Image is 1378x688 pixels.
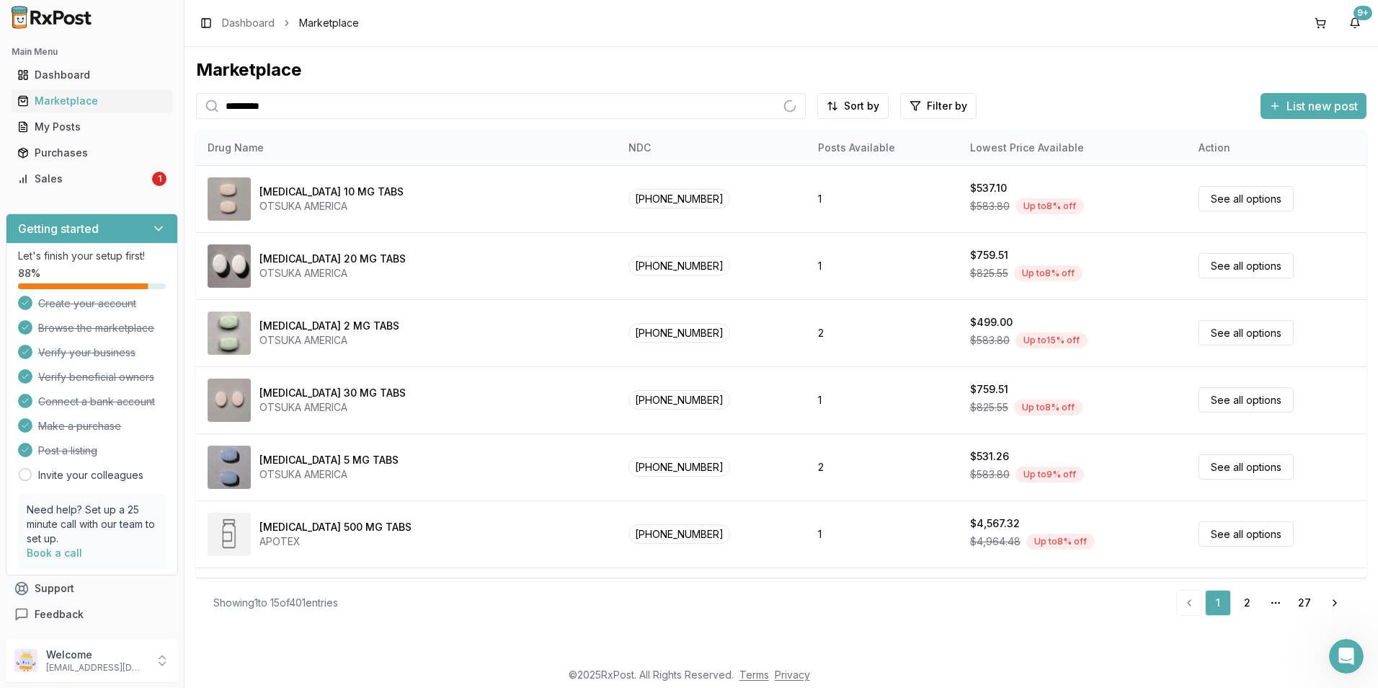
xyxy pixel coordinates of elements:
[1320,590,1349,616] a: Go to next page
[970,199,1010,213] span: $583.80
[1286,97,1358,115] span: List new post
[959,131,1187,165] th: Lowest Price Available
[152,172,166,186] div: 1
[30,182,241,197] div: Send us a message
[806,500,959,568] td: 1
[259,453,399,467] div: [MEDICAL_DATA] 5 MG TABS
[628,390,730,410] span: [PHONE_NUMBER]
[208,177,251,221] img: Abilify 10 MG TABS
[17,94,166,108] div: Marketplace
[1014,400,1083,415] div: Up to 8 % off
[628,256,730,275] span: [PHONE_NUMBER]
[1199,186,1294,211] a: See all options
[844,99,879,113] span: Sort by
[6,141,178,164] button: Purchases
[38,468,143,482] a: Invite your colleagues
[1353,6,1372,20] div: 9+
[30,333,259,362] button: View status page
[617,131,806,165] th: NDC
[775,669,810,681] a: Privacy
[1205,590,1231,616] a: 1
[14,169,274,209] div: Send us a message
[259,520,412,534] div: [MEDICAL_DATA] 500 MG TABS
[213,596,338,610] div: Showing 1 to 15 of 401 entries
[1261,93,1366,119] button: List new post
[1199,320,1294,345] a: See all options
[12,62,172,88] a: Dashboard
[1015,198,1084,214] div: Up to 8 % off
[6,63,178,87] button: Dashboard
[18,249,166,263] p: Let's finish your setup first!
[46,648,146,662] p: Welcome
[35,607,84,622] span: Feedback
[1329,639,1364,674] iframe: Intercom live chat
[12,114,172,140] a: My Posts
[6,115,178,138] button: My Posts
[259,199,404,213] div: OTSUKA AMERICA
[970,467,1010,482] span: $583.80
[806,299,959,366] td: 2
[29,27,112,50] img: logo
[12,140,172,166] a: Purchases
[1187,131,1366,165] th: Action
[806,366,959,433] td: 1
[12,46,172,58] h2: Main Menu
[970,266,1008,281] span: $825.55
[1015,332,1088,348] div: Up to 15 % off
[38,370,154,384] span: Verify beneficial owners
[1343,12,1366,35] button: 9+
[628,524,730,544] span: [PHONE_NUMBER]
[30,312,259,327] div: All services are online
[6,167,178,190] button: Sales1
[38,419,121,433] span: Make a purchase
[18,220,99,237] h3: Getting started
[196,23,225,52] img: Profile image for Manuel
[259,333,399,348] div: OTSUKA AMERICA
[17,120,166,134] div: My Posts
[1199,253,1294,278] a: See all options
[628,323,730,343] span: [PHONE_NUMBER]
[6,6,98,29] img: RxPost Logo
[192,450,288,508] button: Help
[96,450,192,508] button: Messages
[222,16,359,30] nav: breadcrumb
[806,165,959,232] td: 1
[806,568,959,635] td: 3
[970,248,1008,263] div: $759.51
[259,467,399,482] div: OTSUKA AMERICA
[970,534,1021,549] span: $4,964.48
[259,185,404,199] div: [MEDICAL_DATA] 10 MG TABS
[970,382,1008,397] div: $759.51
[29,127,259,151] p: How can we help?
[14,649,37,672] img: User avatar
[18,266,40,281] span: 88 %
[17,68,166,82] div: Dashboard
[806,131,959,165] th: Posts Available
[739,669,769,681] a: Terms
[817,93,889,119] button: Sort by
[299,16,359,30] span: Marketplace
[248,23,274,49] div: Close
[208,244,251,288] img: Abilify 20 MG TABS
[27,503,157,546] p: Need help? Set up a 25 minute call with our team to set up.
[1015,467,1084,482] div: Up to 9 % off
[1234,590,1260,616] a: 2
[259,252,406,266] div: [MEDICAL_DATA] 20 MG TABS
[970,400,1008,415] span: $825.55
[29,102,259,127] p: Hi [PERSON_NAME]
[208,446,251,489] img: Abilify 5 MG TABS
[1026,534,1095,550] div: Up to 8 % off
[1176,590,1349,616] nav: pagination
[208,379,251,422] img: Abilify 30 MG TABS
[970,181,1007,195] div: $537.10
[806,433,959,500] td: 2
[1261,100,1366,115] a: List new post
[196,58,1366,81] div: Marketplace
[6,89,178,113] button: Marketplace
[6,601,178,627] button: Feedback
[38,296,136,311] span: Create your account
[806,232,959,299] td: 1
[6,575,178,601] button: Support
[38,394,155,409] span: Connect a bank account
[1199,521,1294,547] a: See all options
